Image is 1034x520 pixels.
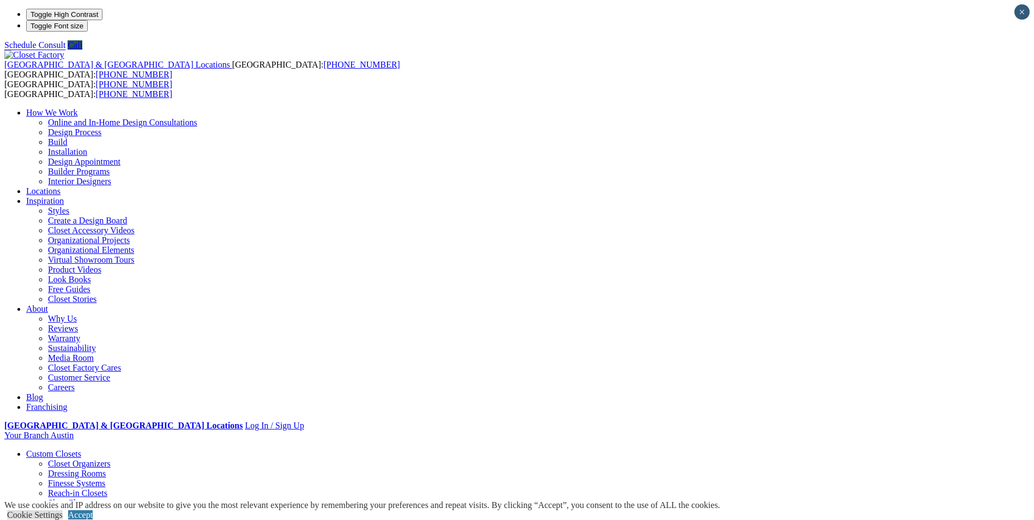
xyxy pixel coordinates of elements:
[1014,4,1030,20] button: Close
[4,60,232,69] a: [GEOGRAPHIC_DATA] & [GEOGRAPHIC_DATA] Locations
[48,157,120,166] a: Design Appointment
[48,479,105,488] a: Finesse Systems
[48,343,96,353] a: Sustainability
[26,186,61,196] a: Locations
[48,294,96,304] a: Closet Stories
[4,431,49,440] span: Your Branch
[48,177,111,186] a: Interior Designers
[48,235,130,245] a: Organizational Projects
[4,50,64,60] img: Closet Factory
[245,421,304,430] a: Log In / Sign Up
[323,60,400,69] a: [PHONE_NUMBER]
[7,510,63,519] a: Cookie Settings
[31,10,98,19] span: Toggle High Contrast
[48,469,106,478] a: Dressing Rooms
[48,314,77,323] a: Why Us
[26,9,102,20] button: Toggle High Contrast
[48,275,91,284] a: Look Books
[48,255,135,264] a: Virtual Showroom Tours
[68,510,93,519] a: Accept
[26,304,48,313] a: About
[4,421,243,430] a: [GEOGRAPHIC_DATA] & [GEOGRAPHIC_DATA] Locations
[4,60,400,79] span: [GEOGRAPHIC_DATA]: [GEOGRAPHIC_DATA]:
[26,108,78,117] a: How We Work
[48,363,121,372] a: Closet Factory Cares
[48,285,90,294] a: Free Guides
[48,488,107,498] a: Reach-in Closets
[4,80,172,99] span: [GEOGRAPHIC_DATA]: [GEOGRAPHIC_DATA]:
[26,20,88,32] button: Toggle Font size
[48,324,78,333] a: Reviews
[48,498,93,507] a: Shoe Closets
[48,334,80,343] a: Warranty
[96,80,172,89] a: [PHONE_NUMBER]
[48,226,135,235] a: Closet Accessory Videos
[26,392,43,402] a: Blog
[4,431,74,440] a: Your Branch Austin
[51,431,74,440] span: Austin
[48,128,101,137] a: Design Process
[48,383,75,392] a: Careers
[48,167,110,176] a: Builder Programs
[4,40,65,50] a: Schedule Consult
[48,353,94,362] a: Media Room
[31,22,83,30] span: Toggle Font size
[4,60,230,69] span: [GEOGRAPHIC_DATA] & [GEOGRAPHIC_DATA] Locations
[48,206,69,215] a: Styles
[48,459,111,468] a: Closet Organizers
[26,449,81,458] a: Custom Closets
[96,89,172,99] a: [PHONE_NUMBER]
[26,402,68,412] a: Franchising
[48,137,68,147] a: Build
[4,500,720,510] div: We use cookies and IP address on our website to give you the most relevant experience by remember...
[48,245,134,255] a: Organizational Elements
[96,70,172,79] a: [PHONE_NUMBER]
[48,373,110,382] a: Customer Service
[48,265,101,274] a: Product Videos
[48,216,127,225] a: Create a Design Board
[68,40,82,50] a: Call
[26,196,64,205] a: Inspiration
[48,118,197,127] a: Online and In-Home Design Consultations
[48,147,87,156] a: Installation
